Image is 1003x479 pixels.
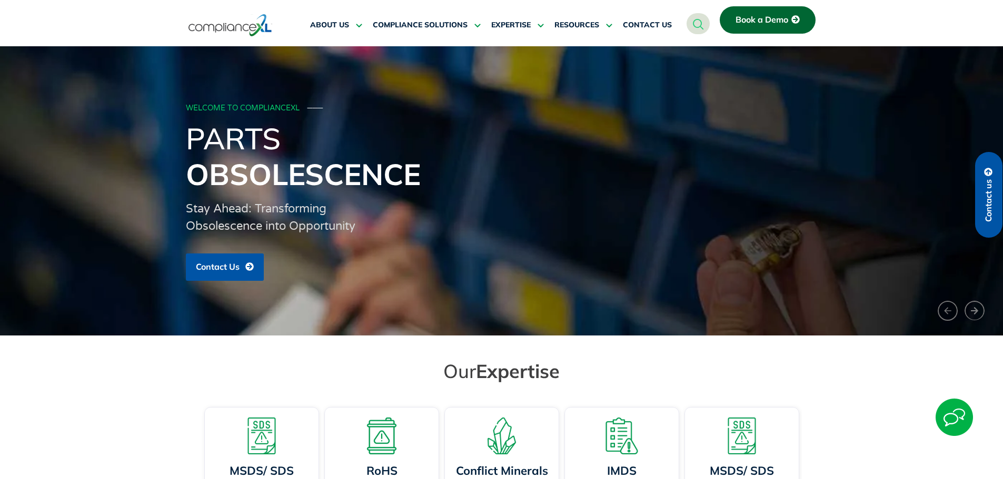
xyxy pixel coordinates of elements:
a: Conflict Minerals [455,463,548,478]
span: Book a Demo [736,15,788,25]
a: IMDS [607,463,637,478]
a: MSDS/ SDS [710,463,774,478]
a: COMPLIANCE SOLUTIONS [373,13,481,38]
span: RESOURCES [554,21,599,30]
h2: Our [207,359,797,383]
span: ─── [307,104,323,113]
a: Contact Us [186,253,264,281]
span: ABOUT US [310,21,349,30]
h1: Parts [186,120,818,192]
span: Contact Us [196,262,240,272]
img: A warning board with SDS displaying [243,417,280,454]
span: CONTACT US [623,21,672,30]
span: Expertise [476,359,560,383]
a: RoHS [366,463,397,478]
span: Obsolescence [186,156,421,192]
img: logo-one.svg [188,13,272,37]
img: Start Chat [936,399,973,436]
a: EXPERTISE [491,13,544,38]
a: ABOUT US [310,13,362,38]
span: Contact us [984,179,994,222]
img: A board with a warning sign [363,417,400,454]
a: navsearch-button [687,13,710,34]
a: RESOURCES [554,13,612,38]
a: Book a Demo [720,6,816,34]
div: Stay Ahead: Transforming Obsolescence into Opportunity [186,200,363,235]
a: Contact us [975,152,1002,238]
div: WELCOME TO COMPLIANCEXL [186,104,815,113]
span: COMPLIANCE SOLUTIONS [373,21,468,30]
img: A warning board with SDS displaying [723,417,760,454]
img: A representation of minerals [483,417,520,454]
a: CONTACT US [623,13,672,38]
a: MSDS/ SDS [230,463,294,478]
img: A list board with a warning [603,417,640,454]
span: EXPERTISE [491,21,531,30]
